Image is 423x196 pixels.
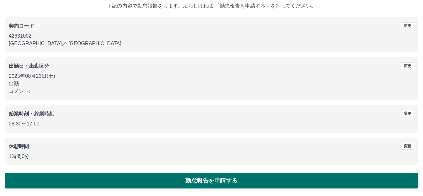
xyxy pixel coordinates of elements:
[5,173,418,188] button: 勤怠報告を申請する
[5,2,418,10] p: 下記の内容で勤怠報告をします。よろしければ 「勤怠報告を申請する」を押してください。
[9,23,34,29] b: 契約コード
[401,62,414,69] button: 変更
[9,32,414,40] p: 42631002
[9,63,49,69] b: 出勤日・出勤区分
[401,143,414,150] button: 変更
[9,40,414,47] p: [GEOGRAPHIC_DATA] ／ [GEOGRAPHIC_DATA]
[9,144,29,149] b: 休憩時間
[9,111,54,116] b: 始業時刻・終業時刻
[9,120,414,128] p: 08:30 〜 17:00
[401,22,414,29] button: 変更
[9,87,414,95] p: コメント:
[9,72,414,80] p: 2025年08月23日(土)
[401,110,414,117] button: 変更
[9,153,414,160] p: 1時間0分
[9,80,414,87] p: 出勤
